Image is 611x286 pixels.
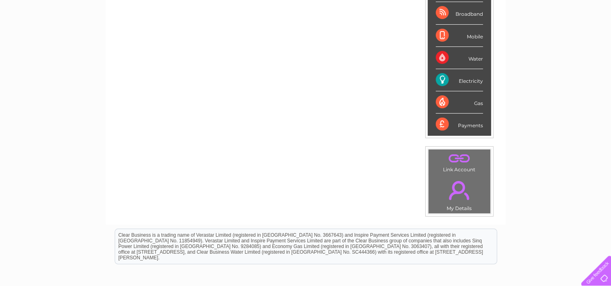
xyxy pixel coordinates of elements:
td: Link Account [428,149,491,175]
a: . [430,151,488,166]
img: logo.png [21,21,63,46]
a: Contact [557,34,577,40]
div: Clear Business is a trading name of Verastar Limited (registered in [GEOGRAPHIC_DATA] No. 3667643... [115,4,497,39]
a: Telecoms [512,34,536,40]
td: My Details [428,174,491,214]
div: Mobile [436,25,483,47]
div: Gas [436,91,483,114]
a: Water [469,34,484,40]
a: 0333 014 3131 [459,4,514,14]
a: Blog [541,34,552,40]
div: Broadband [436,2,483,24]
div: Payments [436,114,483,135]
a: Log out [584,34,603,40]
a: Energy [489,34,507,40]
div: Electricity [436,69,483,91]
a: . [430,176,488,204]
div: Water [436,47,483,69]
